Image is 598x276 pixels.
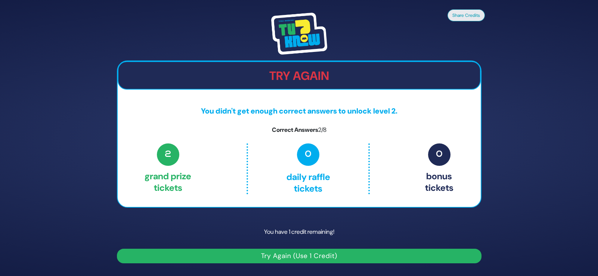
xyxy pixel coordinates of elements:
[118,125,481,134] p: Correct Answers
[425,143,453,194] p: Bonus tickets
[118,105,481,117] p: You didn't get enough correct answers to unlock level 2.
[447,9,485,21] button: Share Credits
[264,143,353,194] p: Daily Raffle tickets
[318,126,326,134] span: 2/8
[117,249,481,263] button: Try Again (Use 1 Credit)
[157,143,179,166] span: 2
[118,69,480,83] h2: Try Again
[271,13,327,55] img: Tournament Logo
[117,221,481,243] p: You have 1 credit remaining!
[428,143,450,166] span: 0
[297,143,319,166] span: 0
[145,143,191,194] p: Grand Prize tickets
